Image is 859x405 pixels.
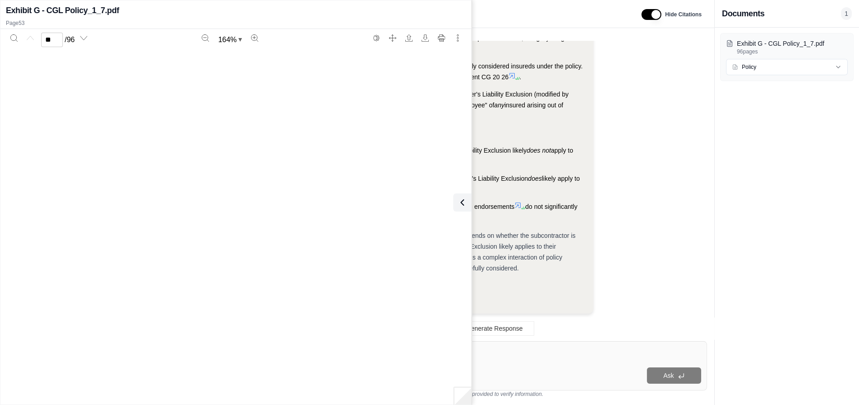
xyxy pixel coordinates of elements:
[451,31,465,45] button: More actions
[737,48,848,55] p: 96 pages
[7,31,21,45] button: Search
[726,39,848,55] button: Exhibit G - CGL Policy_1_7.pdf96pages
[76,31,91,45] button: Next page
[722,7,764,20] h3: Documents
[494,101,505,109] span: any
[527,147,551,154] span: does not
[198,31,213,45] button: Zoom out
[291,147,573,165] span: apply to injuries sustained by the subcontractor's employees.
[459,325,522,332] span: Regenerate Response
[218,34,237,45] span: 164 %
[402,31,416,45] button: Open file
[737,39,848,48] p: Exhibit G - CGL Policy_1_7.pdf
[369,31,384,45] button: Switch to the dark theme
[441,321,534,336] button: Regenerate Response
[6,4,119,17] h2: Exhibit G - CGL Policy_1_7.pdf
[23,31,38,45] button: Previous page
[519,73,521,81] span: .
[647,367,701,384] button: Ask
[65,34,75,45] span: / 96
[665,11,702,18] span: Hide Citations
[663,372,674,379] span: Ask
[6,19,466,27] p: Page 53
[268,391,707,398] div: *Use references provided to verify information.
[291,175,580,193] span: likely apply to injuries sustained by
[385,31,400,45] button: Full screen
[528,175,541,182] span: does
[418,31,432,45] button: Download
[434,31,449,45] button: Print
[41,33,63,47] input: Enter a page number
[214,33,246,47] button: Zoom document
[247,31,262,45] button: Zoom in
[841,7,852,20] span: 1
